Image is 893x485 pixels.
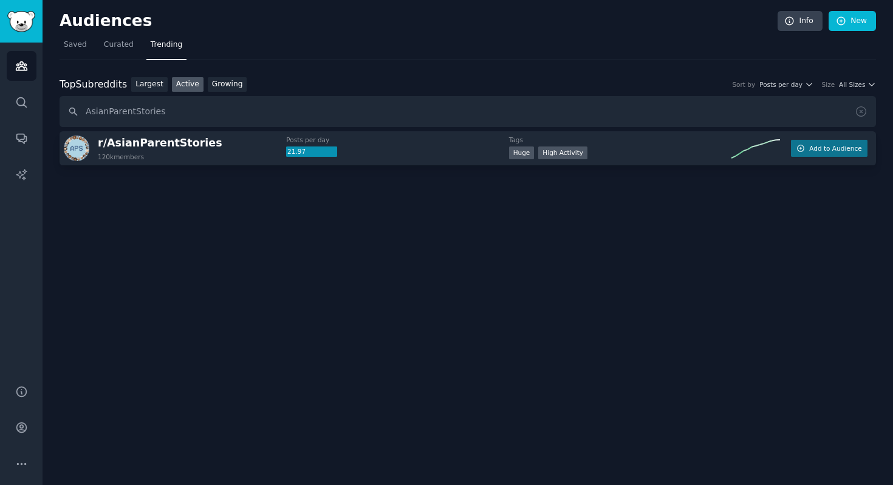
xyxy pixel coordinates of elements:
button: Add to Audience [791,140,867,157]
div: Top Subreddits [60,77,127,92]
span: All Sizes [839,80,865,89]
div: High Activity [538,146,587,159]
span: Add to Audience [809,144,861,153]
div: Size [822,80,835,89]
span: Saved [64,40,87,50]
span: Curated [104,40,134,50]
span: Posts per day [759,80,802,89]
a: Info [778,11,823,32]
a: Saved [60,35,91,60]
a: Trending [146,35,186,60]
span: r/ AsianParentStories [98,137,222,149]
dt: Posts per day [286,136,508,144]
a: Largest [131,77,168,92]
div: Sort by [732,80,755,89]
input: Search name, description, topic [60,96,876,127]
div: 120k members [98,153,144,161]
h2: Audiences [60,12,778,31]
div: Huge [509,146,535,159]
button: All Sizes [839,80,876,89]
img: AsianParentStories [64,136,89,161]
div: 21.97 [286,146,337,157]
dt: Tags [509,136,731,144]
a: Curated [100,35,138,60]
button: Posts per day [759,80,813,89]
span: Trending [151,40,182,50]
a: New [829,11,876,32]
img: GummySearch logo [7,11,35,32]
a: Active [172,77,204,92]
a: Growing [208,77,247,92]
